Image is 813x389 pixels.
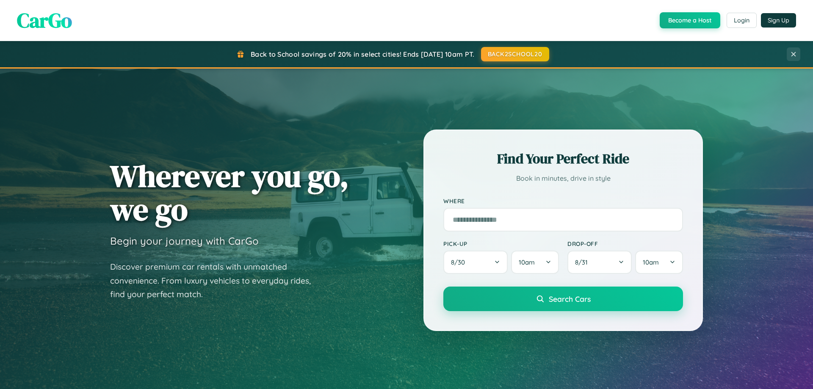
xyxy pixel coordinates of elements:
h3: Begin your journey with CarGo [110,235,259,247]
button: 8/30 [443,251,508,274]
label: Pick-up [443,240,559,247]
button: 8/31 [567,251,632,274]
h1: Wherever you go, we go [110,159,349,226]
p: Discover premium car rentals with unmatched convenience. From luxury vehicles to everyday rides, ... [110,260,322,301]
span: 8 / 31 [575,258,592,266]
span: CarGo [17,6,72,34]
span: 10am [519,258,535,266]
button: Search Cars [443,287,683,311]
button: Become a Host [660,12,720,28]
span: 8 / 30 [451,258,469,266]
label: Drop-off [567,240,683,247]
button: Sign Up [761,13,796,28]
h2: Find Your Perfect Ride [443,149,683,168]
span: Back to School savings of 20% in select cities! Ends [DATE] 10am PT. [251,50,474,58]
span: 10am [643,258,659,266]
button: 10am [511,251,559,274]
label: Where [443,197,683,204]
button: 10am [635,251,683,274]
p: Book in minutes, drive in style [443,172,683,185]
button: BACK2SCHOOL20 [481,47,549,61]
button: Login [727,13,757,28]
span: Search Cars [549,294,591,303]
